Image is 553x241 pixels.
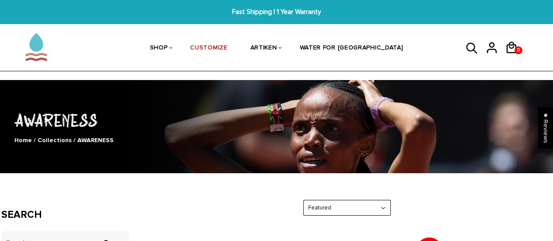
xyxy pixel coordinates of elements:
[14,136,32,144] a: Home
[1,108,552,131] h1: AWARENESS
[34,136,36,144] span: /
[171,7,382,17] span: Fast Shipping | 1 Year Warranty
[150,25,168,72] a: SHOP
[1,209,129,221] h3: Search
[538,107,553,149] div: Click to open Judge.me floating reviews tab
[250,25,277,72] a: ARTIKEN
[300,25,403,72] a: WATER FOR [GEOGRAPHIC_DATA]
[77,136,114,144] span: AWARENESS
[38,136,72,144] a: Collections
[190,25,227,72] a: CUSTOMIZE
[73,136,76,144] span: /
[505,57,525,58] a: 0
[515,44,522,56] span: 0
